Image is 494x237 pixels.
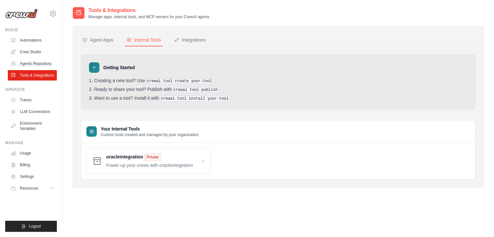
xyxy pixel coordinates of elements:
p: Custom tools created and managed by your organization [101,132,199,137]
div: Internal Tools [126,37,161,43]
h3: Getting Started [103,64,135,71]
pre: crewai tool publish [172,87,220,93]
div: Build [5,27,57,32]
a: Agents Repository [8,58,57,69]
h2: Tools & Integrations [88,6,209,14]
button: Internal Tools [125,34,162,46]
div: Operate [5,87,57,92]
a: Usage [8,148,57,158]
a: Billing [8,160,57,170]
pre: crewai tool install your-tool [159,96,230,102]
button: Logout [5,221,57,232]
a: Settings [8,171,57,182]
li: Ready to share your tool? Publish with [89,87,467,93]
h3: Your Internal Tools [101,126,199,132]
a: Environment Variables [8,118,57,134]
button: Resources [8,183,57,193]
button: Integrations [173,34,207,46]
a: Automations [8,35,57,45]
li: Want to use a tool? Install it with [89,95,467,102]
span: Resources [20,186,38,191]
button: Agent Apps [81,34,115,46]
img: Logo [5,9,38,19]
div: Agent Apps [82,37,113,43]
p: Manage apps, internal tools, and MCP servers for your CrewAI agents [88,14,209,19]
div: Integrations [174,37,206,43]
pre: crewai tool create your-tool [145,78,214,84]
div: Manage [5,140,57,145]
a: Crew Studio [8,47,57,57]
a: Traces [8,95,57,105]
li: Creating a new tool? Use [89,78,467,84]
a: LLM Connections [8,106,57,117]
a: Tools & Integrations [8,70,57,81]
a: oracleintegration Private Power up your crews with oracleintegration [106,154,205,168]
span: Logout [29,224,41,229]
